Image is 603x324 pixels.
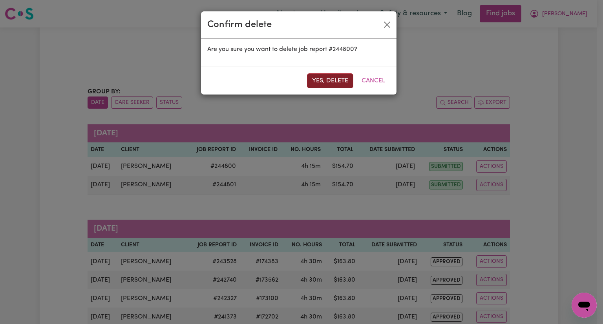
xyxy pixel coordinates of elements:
[207,18,272,32] div: Confirm delete
[381,18,393,31] button: Close
[307,73,353,88] button: Yes, delete
[356,73,390,88] button: Cancel
[207,45,390,54] p: Are you sure you want to delete job report #244800?
[572,293,597,318] iframe: Button to launch messaging window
